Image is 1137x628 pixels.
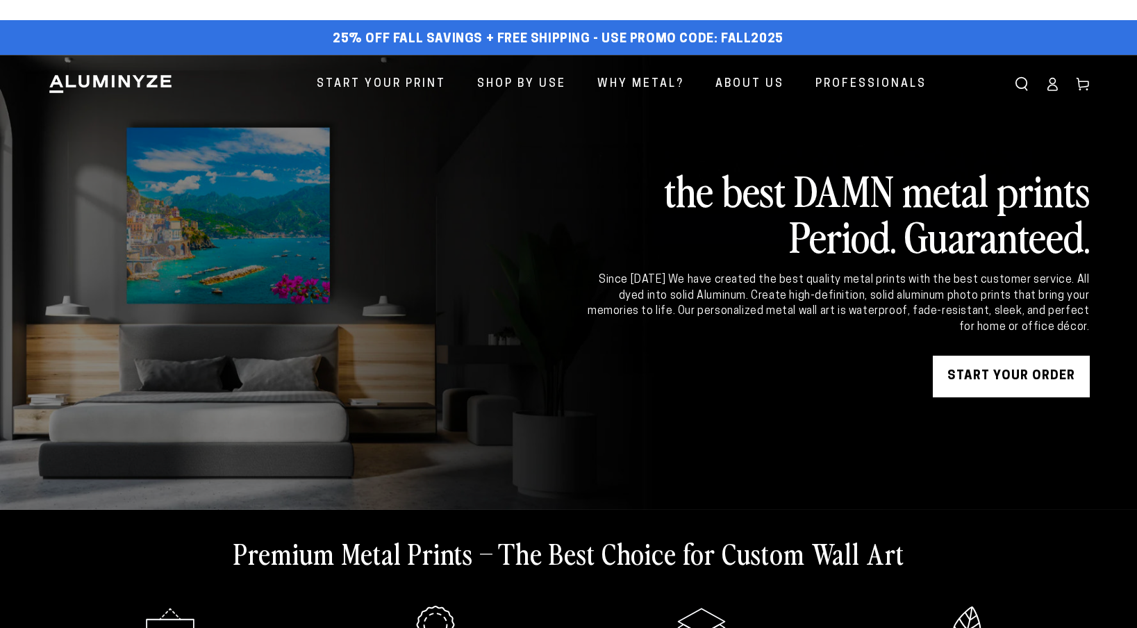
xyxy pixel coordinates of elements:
[233,535,904,571] h2: Premium Metal Prints – The Best Choice for Custom Wall Art
[467,66,576,103] a: Shop By Use
[586,272,1090,335] div: Since [DATE] We have created the best quality metal prints with the best customer service. All dy...
[705,66,795,103] a: About Us
[715,74,784,94] span: About Us
[306,66,456,103] a: Start Your Print
[333,32,783,47] span: 25% off FALL Savings + Free Shipping - Use Promo Code: FALL2025
[586,167,1090,258] h2: the best DAMN metal prints Period. Guaranteed.
[597,74,684,94] span: Why Metal?
[933,356,1090,397] a: START YOUR Order
[477,74,566,94] span: Shop By Use
[805,66,937,103] a: Professionals
[317,74,446,94] span: Start Your Print
[815,74,927,94] span: Professionals
[1006,69,1037,99] summary: Search our site
[587,66,695,103] a: Why Metal?
[48,74,173,94] img: Aluminyze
